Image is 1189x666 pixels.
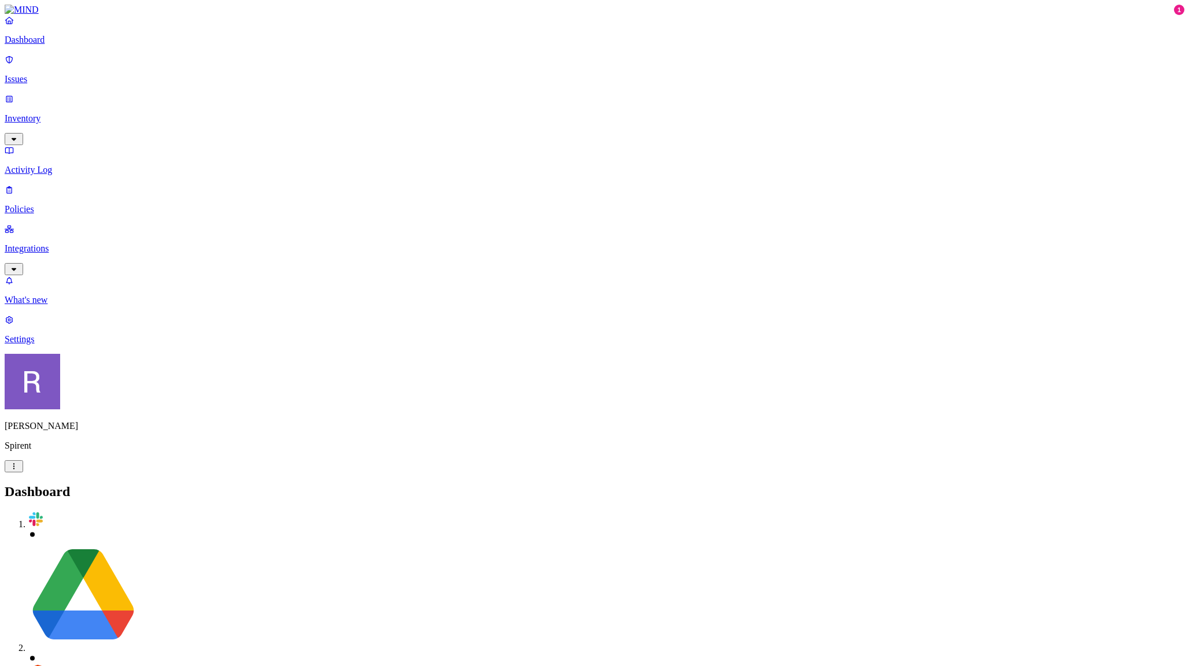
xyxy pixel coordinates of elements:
p: Dashboard [5,35,1184,45]
p: Spirent [5,441,1184,451]
a: Policies [5,184,1184,214]
p: What's new [5,295,1184,305]
p: [PERSON_NAME] [5,421,1184,431]
p: Inventory [5,113,1184,124]
a: Issues [5,54,1184,84]
a: Dashboard [5,15,1184,45]
img: Rich Thompson [5,354,60,409]
img: svg%3e [28,511,44,527]
p: Activity Log [5,165,1184,175]
img: MIND [5,5,39,15]
img: svg%3e [28,540,139,651]
div: 1 [1174,5,1184,15]
a: Integrations [5,224,1184,273]
h2: Dashboard [5,484,1184,499]
p: Policies [5,204,1184,214]
a: Activity Log [5,145,1184,175]
p: Settings [5,334,1184,345]
a: Settings [5,314,1184,345]
p: Issues [5,74,1184,84]
a: MIND [5,5,1184,15]
a: Inventory [5,94,1184,143]
a: What's new [5,275,1184,305]
p: Integrations [5,243,1184,254]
